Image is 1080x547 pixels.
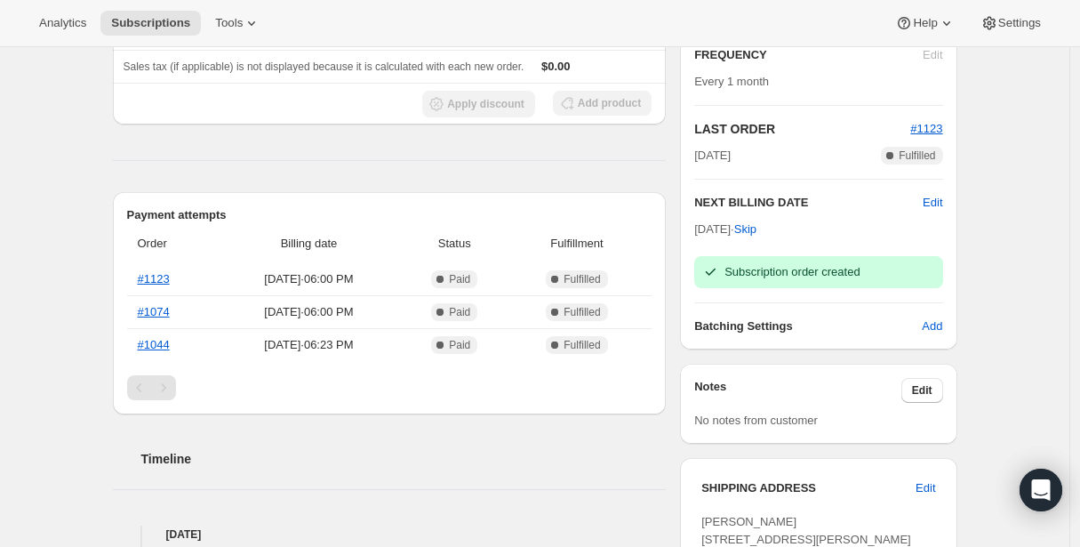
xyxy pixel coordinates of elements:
a: #1123 [910,122,942,135]
th: Order [127,224,217,263]
span: Edit [916,479,935,497]
span: Fulfilled [564,305,600,319]
span: [DATE] [694,147,731,165]
span: Subscriptions [111,16,190,30]
span: Analytics [39,16,86,30]
button: Edit [901,378,943,403]
span: Skip [734,221,756,238]
h2: NEXT BILLING DATE [694,194,923,212]
div: Open Intercom Messenger [1020,469,1062,511]
span: [PERSON_NAME] [STREET_ADDRESS][PERSON_NAME] [701,515,911,546]
button: Add [911,312,953,341]
h2: Timeline [141,450,667,468]
span: Paid [449,272,470,286]
button: Analytics [28,11,97,36]
span: Fulfilled [564,338,600,352]
span: Paid [449,305,470,319]
h3: SHIPPING ADDRESS [701,479,916,497]
span: Help [913,16,937,30]
h2: FREQUENCY [694,46,923,64]
span: [DATE] · 06:00 PM [221,303,396,321]
span: Sales tax (if applicable) is not displayed because it is calculated with each new order. [124,60,524,73]
span: Billing date [221,235,396,253]
span: Fulfilled [564,272,600,286]
button: Subscriptions [100,11,201,36]
span: No notes from customer [694,414,818,427]
span: Edit [912,383,932,398]
span: Every 1 month [694,75,769,88]
button: Edit [905,474,946,503]
a: #1123 [138,272,170,286]
span: Settings [998,16,1041,30]
span: Add [922,318,942,335]
span: [DATE] · 06:00 PM [221,270,396,288]
button: Help [884,11,965,36]
span: Tools [215,16,243,30]
button: #1123 [910,120,942,138]
h6: Batching Settings [694,318,922,335]
h2: LAST ORDER [694,120,910,138]
button: Tools [204,11,271,36]
h3: Notes [694,378,901,403]
button: Edit [923,194,942,212]
span: [DATE] · [694,222,756,236]
span: [DATE] · 06:23 PM [221,336,396,354]
span: Fulfilled [899,149,935,163]
h2: Payment attempts [127,206,652,224]
span: $0.00 [541,60,571,73]
button: Settings [970,11,1052,36]
nav: Pagination [127,375,652,400]
span: Status [407,235,502,253]
h4: [DATE] [113,526,667,543]
span: Subscription order created [724,265,860,278]
button: Skip [724,215,767,244]
span: Fulfillment [513,235,641,253]
span: Paid [449,338,470,352]
a: #1074 [138,305,170,318]
a: #1044 [138,338,170,351]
